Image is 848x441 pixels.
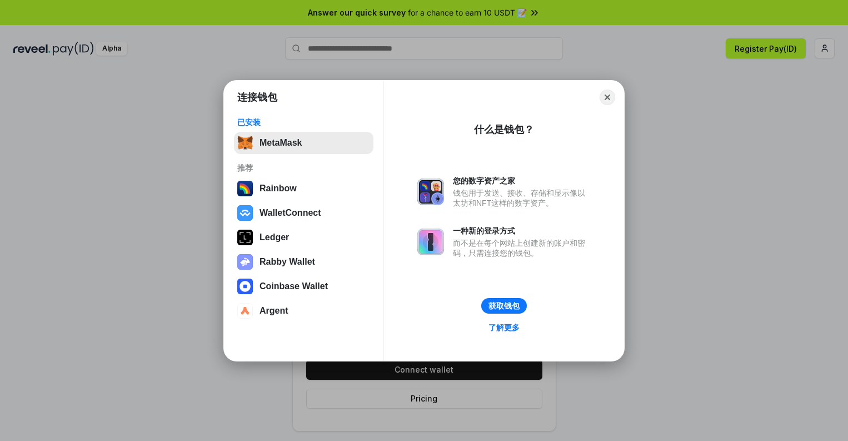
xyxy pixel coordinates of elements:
img: svg+xml,%3Csvg%20width%3D%22120%22%20height%3D%22120%22%20viewBox%3D%220%200%20120%20120%22%20fil... [237,181,253,196]
button: Argent [234,300,373,322]
img: svg+xml,%3Csvg%20width%3D%2228%22%20height%3D%2228%22%20viewBox%3D%220%200%2028%2028%22%20fill%3D... [237,279,253,294]
div: Coinbase Wallet [260,281,328,291]
button: Rainbow [234,177,373,200]
button: Coinbase Wallet [234,275,373,298]
div: 一种新的登录方式 [453,226,591,236]
div: MetaMask [260,138,302,148]
img: svg+xml,%3Csvg%20fill%3D%22none%22%20height%3D%2233%22%20viewBox%3D%220%200%2035%2033%22%20width%... [237,135,253,151]
img: svg+xml,%3Csvg%20xmlns%3D%22http%3A%2F%2Fwww.w3.org%2F2000%2Fsvg%22%20width%3D%2228%22%20height%3... [237,230,253,245]
div: 了解更多 [488,323,520,333]
div: 什么是钱包？ [474,123,534,136]
button: WalletConnect [234,202,373,224]
button: MetaMask [234,132,373,154]
img: svg+xml,%3Csvg%20xmlns%3D%22http%3A%2F%2Fwww.w3.org%2F2000%2Fsvg%22%20fill%3D%22none%22%20viewBox... [417,179,444,205]
div: WalletConnect [260,208,321,218]
a: 了解更多 [482,320,526,335]
img: svg+xml,%3Csvg%20xmlns%3D%22http%3A%2F%2Fwww.w3.org%2F2000%2Fsvg%22%20fill%3D%22none%22%20viewBox... [237,254,253,270]
div: 钱包用于发送、接收、存储和显示像以太坊和NFT这样的数字资产。 [453,188,591,208]
div: 您的数字资产之家 [453,176,591,186]
h1: 连接钱包 [237,91,277,104]
div: 而不是在每个网站上创建新的账户和密码，只需连接您的钱包。 [453,238,591,258]
div: Rabby Wallet [260,257,315,267]
button: Ledger [234,226,373,249]
div: 获取钱包 [488,301,520,311]
div: 推荐 [237,163,370,173]
div: Rainbow [260,184,297,194]
div: Argent [260,306,288,316]
div: 已安装 [237,117,370,127]
div: Ledger [260,232,289,242]
img: svg+xml,%3Csvg%20width%3D%2228%22%20height%3D%2228%22%20viewBox%3D%220%200%2028%2028%22%20fill%3D... [237,205,253,221]
button: 获取钱包 [481,298,527,314]
button: Close [600,90,615,105]
img: svg+xml,%3Csvg%20width%3D%2228%22%20height%3D%2228%22%20viewBox%3D%220%200%2028%2028%22%20fill%3D... [237,303,253,319]
button: Rabby Wallet [234,251,373,273]
img: svg+xml,%3Csvg%20xmlns%3D%22http%3A%2F%2Fwww.w3.org%2F2000%2Fsvg%22%20fill%3D%22none%22%20viewBox... [417,229,444,255]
